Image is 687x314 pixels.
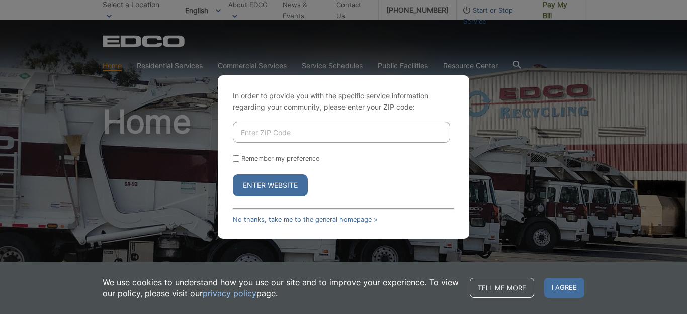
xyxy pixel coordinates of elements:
p: We use cookies to understand how you use our site and to improve your experience. To view our pol... [103,277,460,299]
a: privacy policy [203,288,256,299]
button: Enter Website [233,174,308,196]
a: Tell me more [470,278,534,298]
a: No thanks, take me to the general homepage > [233,216,378,223]
span: I agree [544,278,584,298]
label: Remember my preference [241,155,319,162]
input: Enter ZIP Code [233,122,450,143]
p: In order to provide you with the specific service information regarding your community, please en... [233,90,454,113]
